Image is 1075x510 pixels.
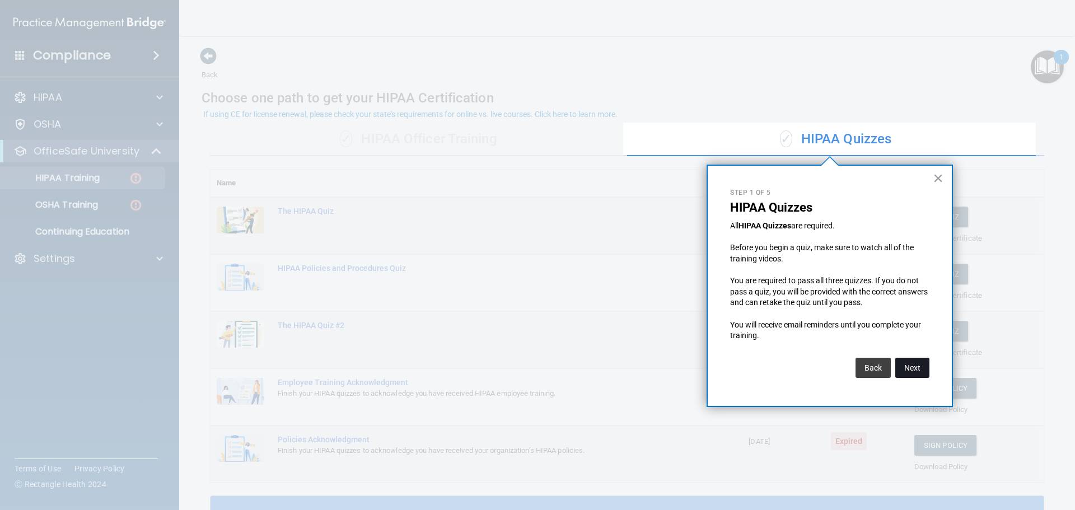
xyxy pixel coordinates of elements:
[730,221,739,230] span: All
[730,200,929,215] p: HIPAA Quizzes
[730,275,929,308] p: You are required to pass all three quizzes. If you do not pass a quiz, you will be provided with ...
[730,242,929,264] p: Before you begin a quiz, make sure to watch all of the training videos.
[933,169,943,187] button: Close
[739,221,791,230] strong: HIPAA Quizzes
[856,358,891,378] button: Back
[791,221,835,230] span: are required.
[627,123,1044,156] div: HIPAA Quizzes
[780,130,792,147] span: ✓
[895,358,929,378] button: Next
[730,188,929,198] p: Step 1 of 5
[730,320,929,341] p: You will receive email reminders until you complete your training.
